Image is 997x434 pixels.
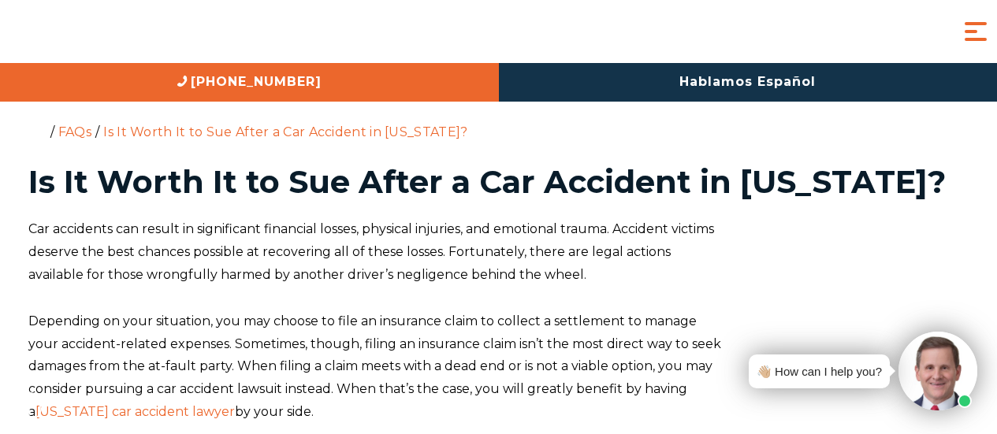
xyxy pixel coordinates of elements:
[28,166,969,198] h1: Is It Worth It to Sue After a Car Accident in [US_STATE]?
[235,404,314,419] span: by your side.
[898,332,977,410] img: Intaker widget Avatar
[960,16,991,47] button: Menu
[58,124,91,139] a: FAQs
[757,361,882,382] div: 👋🏼 How can I help you?
[99,124,471,139] li: Is It Worth It to Sue After a Car Accident in [US_STATE]?
[28,313,721,419] span: Depending on your situation, you may choose to file an insurance claim to collect a settlement to...
[733,218,969,376] img: Is It Worth It to Sue After a Car Accident in South Carolina?
[12,17,201,46] img: Auger & Auger Accident and Injury Lawyers Logo
[28,221,714,282] span: Car accidents can result in significant financial losses, physical injuries, and emotional trauma...
[35,404,235,419] a: [US_STATE] car accident lawyer
[32,124,47,138] a: Home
